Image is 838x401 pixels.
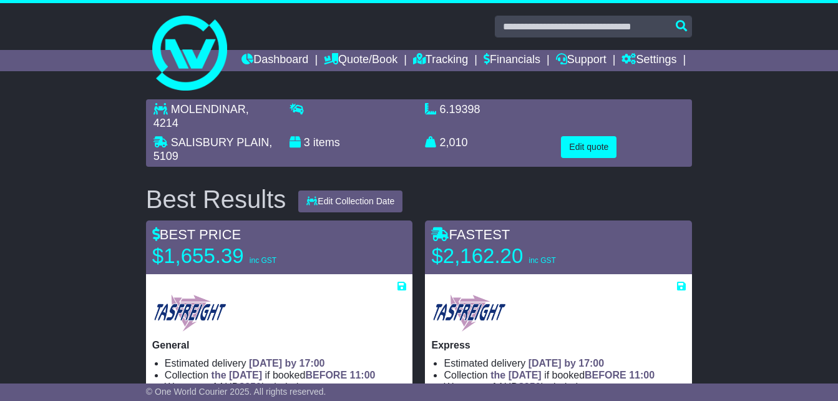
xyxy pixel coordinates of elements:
span: MOLENDINAR [171,103,246,116]
span: [DATE] by 17:00 [249,358,325,369]
li: Warranty of AUD included. [444,381,686,393]
span: FASTEST [431,227,510,242]
span: if booked [490,370,655,380]
span: inc GST [250,256,276,265]
li: Collection [444,369,686,381]
span: 6.19398 [440,103,480,116]
img: Tasfreight: Express [431,293,507,333]
span: 11:00 [350,370,376,380]
button: Edit quote [561,136,616,158]
span: the [DATE] [490,370,541,380]
span: , 4214 [153,103,249,129]
span: 2,010 [440,136,468,149]
span: items [313,136,340,149]
span: BEFORE [585,370,626,380]
li: Estimated delivery [444,357,686,369]
span: BEST PRICE [152,227,241,242]
a: Financials [484,50,540,71]
li: Warranty of AUD included. [165,381,407,393]
span: SALISBURY PLAIN [171,136,269,149]
p: Express [431,339,686,351]
a: Support [556,50,607,71]
a: Tracking [413,50,468,71]
span: $ [239,382,261,392]
a: Dashboard [241,50,308,71]
p: $2,162.20 [431,244,587,269]
a: Quote/Book [324,50,397,71]
p: General [152,339,407,351]
li: Collection [165,369,407,381]
span: © One World Courier 2025. All rights reserved. [146,387,326,397]
span: 11:00 [629,370,655,380]
span: if booked [212,370,376,380]
span: , 5109 [153,136,272,162]
span: 250 [524,382,541,392]
span: 250 [245,382,261,392]
span: $ [519,382,541,392]
span: [DATE] by 17:00 [529,358,605,369]
a: Settings [621,50,676,71]
span: inc GST [529,256,555,265]
img: Tasfreight: General [152,293,228,333]
div: Best Results [140,186,293,213]
span: 3 [304,136,310,149]
p: $1,655.39 [152,244,308,269]
li: Estimated delivery [165,357,407,369]
span: the [DATE] [212,370,262,380]
button: Edit Collection Date [298,191,402,212]
span: BEFORE [305,370,347,380]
